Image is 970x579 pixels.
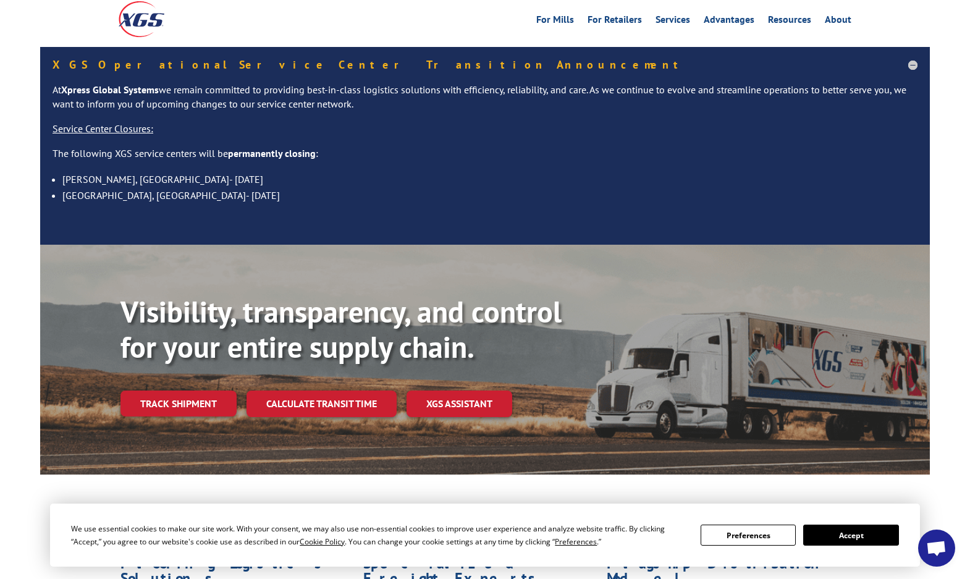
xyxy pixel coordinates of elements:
a: For Retailers [588,15,642,28]
b: Visibility, transparency, and control for your entire supply chain. [120,292,562,366]
li: [PERSON_NAME], [GEOGRAPHIC_DATA]- [DATE] [62,171,917,187]
a: Advantages [704,15,754,28]
button: Preferences [701,525,796,546]
a: Calculate transit time [247,391,397,417]
span: Preferences [555,536,597,547]
strong: Xpress Global Systems [61,83,159,96]
strong: permanently closing [228,147,316,159]
u: Service Center Closures: [53,122,153,135]
div: Cookie Consent Prompt [50,504,920,567]
p: The following XGS service centers will be : [53,146,917,171]
p: At we remain committed to providing best-in-class logistics solutions with efficiency, reliabilit... [53,83,917,122]
h5: XGS Operational Service Center Transition Announcement [53,59,917,70]
a: Services [656,15,690,28]
a: XGS ASSISTANT [407,391,512,417]
a: Open chat [918,530,955,567]
a: Resources [768,15,811,28]
li: [GEOGRAPHIC_DATA], [GEOGRAPHIC_DATA]- [DATE] [62,187,917,203]
a: About [825,15,851,28]
span: Cookie Policy [300,536,345,547]
button: Accept [803,525,898,546]
a: Track shipment [120,391,237,416]
div: We use essential cookies to make our site work. With your consent, we may also use non-essential ... [71,522,686,548]
a: For Mills [536,15,574,28]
